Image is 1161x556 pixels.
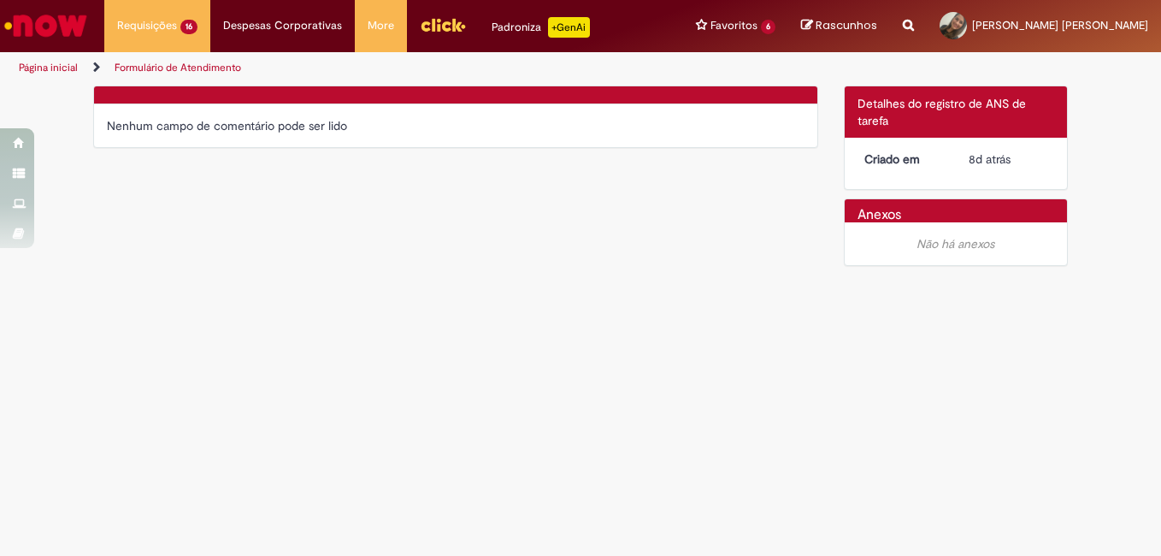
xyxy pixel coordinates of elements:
[816,17,877,33] span: Rascunhos
[223,17,342,34] span: Despesas Corporativas
[969,151,1048,168] div: 19/08/2025 21:08:55
[548,17,590,38] p: +GenAi
[969,151,1011,167] time: 19/08/2025 21:08:55
[2,9,90,43] img: ServiceNow
[420,12,466,38] img: click_logo_yellow_360x200.png
[710,17,757,34] span: Favoritos
[801,18,877,34] a: Rascunhos
[19,61,78,74] a: Página inicial
[180,20,197,34] span: 16
[857,208,901,223] h2: Anexos
[13,52,761,84] ul: Trilhas de página
[115,61,241,74] a: Formulário de Atendimento
[107,117,804,134] div: Nenhum campo de comentário pode ser lido
[969,151,1011,167] span: 8d atrás
[117,17,177,34] span: Requisições
[761,20,775,34] span: 6
[916,236,994,251] em: Não há anexos
[492,17,590,38] div: Padroniza
[857,96,1026,128] span: Detalhes do registro de ANS de tarefa
[852,151,957,168] dt: Criado em
[972,18,1148,33] span: [PERSON_NAME] [PERSON_NAME]
[368,17,394,34] span: More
